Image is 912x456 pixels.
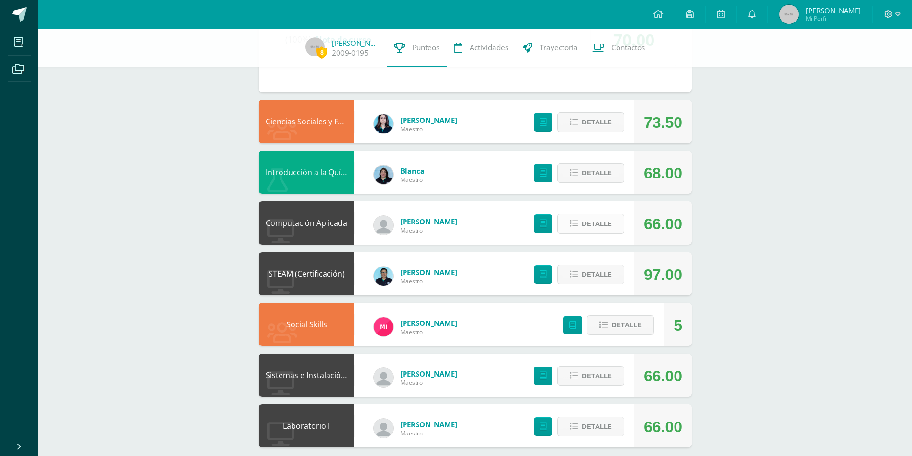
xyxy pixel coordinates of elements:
[374,267,393,286] img: fa03fa54efefe9aebc5e29dfc8df658e.png
[387,29,447,67] a: Punteos
[400,429,457,437] span: Maestro
[779,5,799,24] img: 69f4da7e9e9edfc7154f5bebe58a4d66.png
[332,48,369,58] a: 2009-0195
[400,217,457,226] a: [PERSON_NAME]
[400,369,457,378] a: [PERSON_NAME]
[582,164,612,182] span: Detalle
[259,354,354,397] div: Sistemas e Instalación de Software
[400,176,425,184] span: Maestro
[582,418,612,435] span: Detalle
[400,277,457,285] span: Maestro
[259,252,354,295] div: STEAM (Certificación)
[557,112,624,132] button: Detalle
[400,226,457,234] span: Maestro
[259,100,354,143] div: Ciencias Sociales y Formación Ciudadana
[582,367,612,385] span: Detalle
[374,216,393,235] img: f1877f136c7c99965f6f4832741acf84.png
[557,214,624,234] button: Detalle
[674,304,682,347] div: 5
[374,419,393,438] img: f1877f136c7c99965f6f4832741acf84.png
[611,43,645,53] span: Contactos
[582,266,612,283] span: Detalle
[806,14,861,22] span: Mi Perfil
[374,317,393,336] img: 63ef49b70f225fbda378142858fbe819.png
[582,215,612,233] span: Detalle
[644,355,682,398] div: 66.00
[585,29,652,67] a: Contactos
[400,267,457,277] a: [PERSON_NAME]
[259,303,354,346] div: Social Skills
[557,163,624,183] button: Detalle
[587,315,654,335] button: Detalle
[516,29,585,67] a: Trayectoria
[806,6,861,15] span: [PERSON_NAME]
[400,318,457,328] a: [PERSON_NAME]
[400,328,457,336] span: Maestro
[374,114,393,133] img: cccdcb54ef791fe124cc064e0dd18e00.png
[644,202,682,245] div: 66.00
[611,316,642,334] span: Detalle
[644,101,682,144] div: 73.50
[582,113,612,131] span: Detalle
[644,152,682,195] div: 68.00
[644,405,682,448] div: 66.00
[259,201,354,245] div: Computación Aplicada
[316,46,327,58] span: 8
[557,417,624,436] button: Detalle
[400,125,457,133] span: Maestro
[400,115,457,125] a: [PERSON_NAME]
[400,420,457,429] a: [PERSON_NAME]
[374,368,393,387] img: f1877f136c7c99965f6f4832741acf84.png
[259,151,354,194] div: Introducción a la Química
[400,166,425,176] a: Blanca
[447,29,516,67] a: Actividades
[644,253,682,296] div: 97.00
[557,366,624,386] button: Detalle
[540,43,578,53] span: Trayectoria
[412,43,439,53] span: Punteos
[470,43,508,53] span: Actividades
[332,38,380,48] a: [PERSON_NAME]
[259,404,354,447] div: Laboratorio I
[305,37,325,56] img: 69f4da7e9e9edfc7154f5bebe58a4d66.png
[400,378,457,387] span: Maestro
[374,165,393,184] img: 6df1b4a1ab8e0111982930b53d21c0fa.png
[557,265,624,284] button: Detalle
